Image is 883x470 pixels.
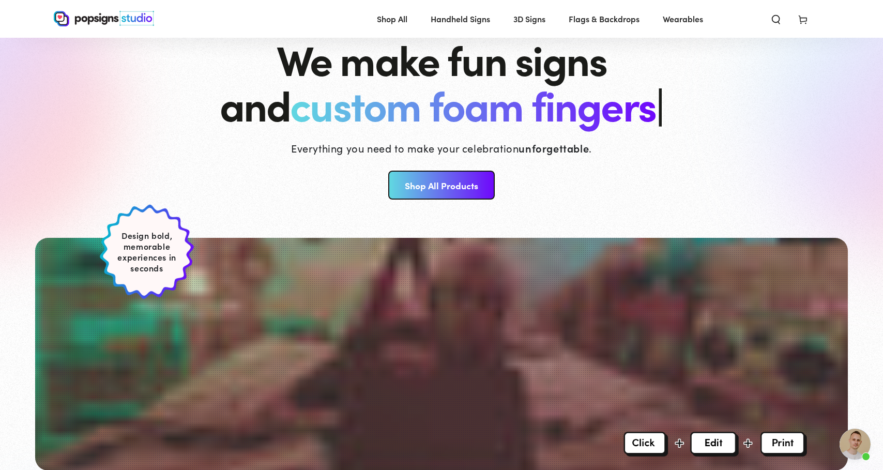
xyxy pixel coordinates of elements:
[506,5,553,33] a: 3D Signs
[423,5,498,33] a: Handheld Signs
[561,5,647,33] a: Flags & Backdrops
[513,11,545,26] span: 3D Signs
[763,7,789,30] summary: Search our site
[377,11,407,26] span: Shop All
[388,171,494,200] a: Shop All Products
[431,11,490,26] span: Handheld Signs
[369,5,415,33] a: Shop All
[519,141,589,155] strong: unforgettable
[291,141,592,155] p: Everything you need to make your celebration .
[663,11,703,26] span: Wearables
[623,432,807,457] img: Overlay Image
[656,74,663,133] span: |
[290,75,656,132] span: custom foam fingers
[840,429,871,460] div: Open chat
[655,5,711,33] a: Wearables
[220,36,664,127] h1: We make fun signs and
[569,11,640,26] span: Flags & Backdrops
